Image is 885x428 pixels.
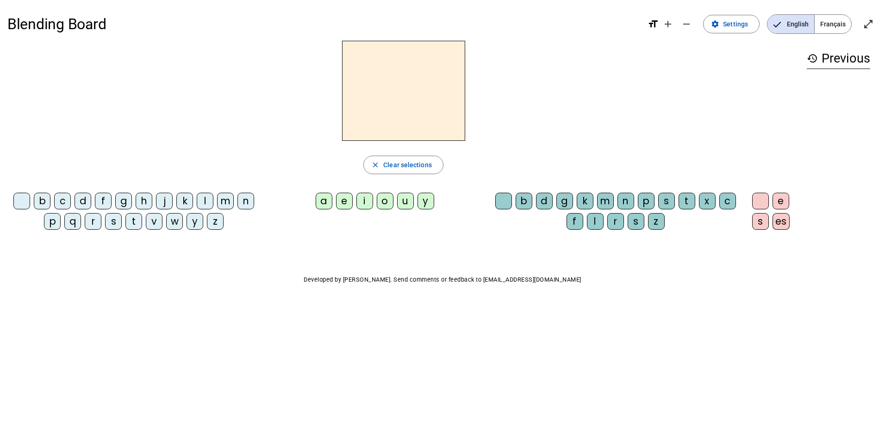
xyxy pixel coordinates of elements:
[146,213,162,230] div: v
[617,193,634,209] div: n
[863,19,874,30] mat-icon: open_in_full
[187,213,203,230] div: y
[44,213,61,230] div: p
[597,193,614,209] div: m
[516,193,532,209] div: b
[658,193,675,209] div: s
[711,20,719,28] mat-icon: settings
[577,193,593,209] div: k
[377,193,393,209] div: o
[723,19,748,30] span: Settings
[773,213,790,230] div: es
[648,213,665,230] div: z
[336,193,353,209] div: e
[703,15,760,33] button: Settings
[316,193,332,209] div: a
[136,193,152,209] div: h
[681,19,692,30] mat-icon: remove
[662,19,673,30] mat-icon: add
[659,15,677,33] button: Increase font size
[176,193,193,209] div: k
[125,213,142,230] div: t
[115,193,132,209] div: g
[383,159,432,170] span: Clear selections
[767,15,814,33] span: English
[363,156,443,174] button: Clear selections
[34,193,50,209] div: b
[156,193,173,209] div: j
[166,213,183,230] div: w
[807,48,870,69] h3: Previous
[807,53,818,64] mat-icon: history
[397,193,414,209] div: u
[767,14,852,34] mat-button-toggle-group: Language selection
[679,193,695,209] div: t
[356,193,373,209] div: i
[95,193,112,209] div: f
[217,193,234,209] div: m
[418,193,434,209] div: y
[607,213,624,230] div: r
[207,213,224,230] div: z
[85,213,101,230] div: r
[64,213,81,230] div: q
[699,193,716,209] div: x
[105,213,122,230] div: s
[638,193,654,209] div: p
[773,193,789,209] div: e
[556,193,573,209] div: g
[237,193,254,209] div: n
[859,15,878,33] button: Enter full screen
[815,15,851,33] span: Français
[628,213,644,230] div: s
[719,193,736,209] div: c
[75,193,91,209] div: d
[677,15,696,33] button: Decrease font size
[371,161,380,169] mat-icon: close
[7,274,878,285] p: Developed by [PERSON_NAME]. Send comments or feedback to [EMAIL_ADDRESS][DOMAIN_NAME]
[7,9,640,39] h1: Blending Board
[536,193,553,209] div: d
[567,213,583,230] div: f
[587,213,604,230] div: l
[197,193,213,209] div: l
[752,213,769,230] div: s
[54,193,71,209] div: c
[648,19,659,30] mat-icon: format_size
